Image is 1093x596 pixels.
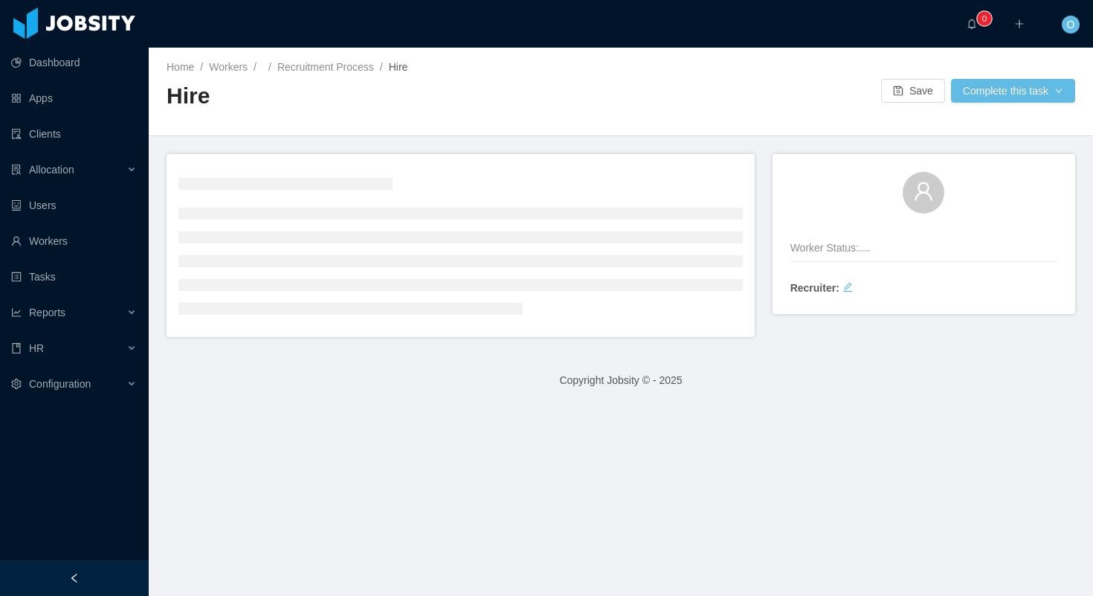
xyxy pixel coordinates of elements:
span: Configuration [29,378,91,390]
i: icon: setting [11,379,22,389]
i: icon: line-chart [11,307,22,318]
a: icon: profileTasks [11,262,137,292]
a: icon: pie-chartDashboard [11,48,137,77]
span: Allocation [29,164,74,176]
span: / [254,61,257,73]
span: / [200,61,203,73]
i: icon: edit [842,282,853,292]
a: icon: userWorkers [11,226,137,256]
i: icon: user [913,181,934,202]
button: Complete this taskicon: down [951,79,1075,103]
a: Home [167,61,194,73]
h2: Hire [167,81,621,112]
a: icon: robotUsers [11,190,137,220]
i: icon: solution [11,164,22,175]
span: / [380,61,383,73]
span: HR [29,342,44,354]
a: Recruitment Process [277,61,374,73]
i: icon: plus [1014,19,1025,29]
span: Hire [389,61,408,73]
a: icon: auditClients [11,119,137,149]
sup: 0 [977,11,992,26]
i: icon: bell [967,19,977,29]
span: / [268,61,271,73]
span: Reports [29,307,65,318]
footer: Copyright Jobsity © - 2025 [149,355,1093,406]
span: Worker Status: [790,242,859,254]
a: Workers [209,61,248,73]
i: icon: book [11,343,22,353]
button: icon: saveSave [881,79,945,103]
a: icon: appstoreApps [11,83,137,113]
strong: Recruiter: [790,282,839,294]
span: O [1067,16,1075,33]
